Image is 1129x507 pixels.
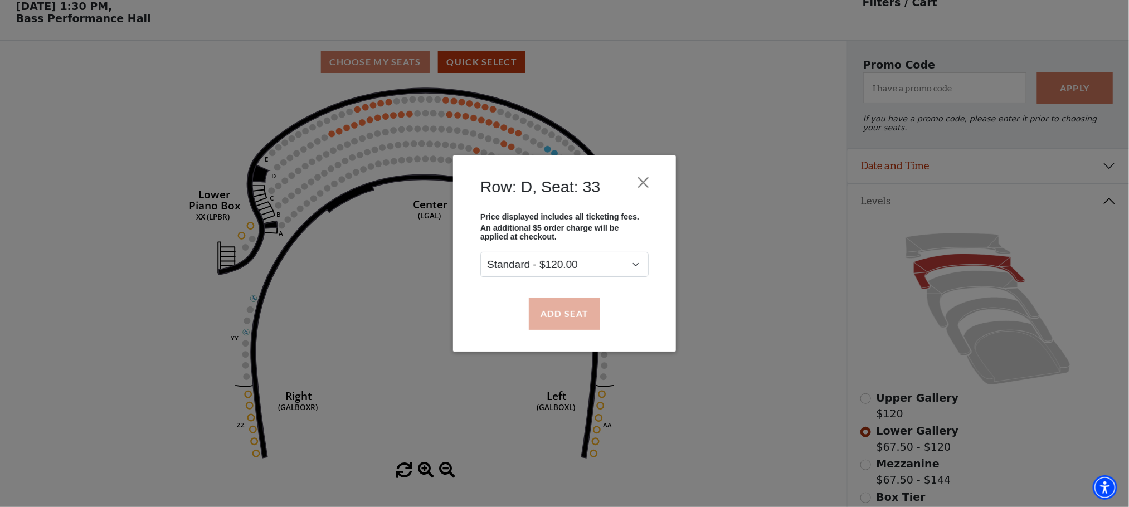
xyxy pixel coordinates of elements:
p: An additional $5 order charge will be applied at checkout. [480,224,649,242]
button: Close [633,172,654,193]
p: Price displayed includes all ticketing fees. [480,212,649,221]
div: Accessibility Menu [1093,475,1117,500]
h4: Row: D, Seat: 33 [480,177,600,196]
button: Add Seat [529,298,600,329]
